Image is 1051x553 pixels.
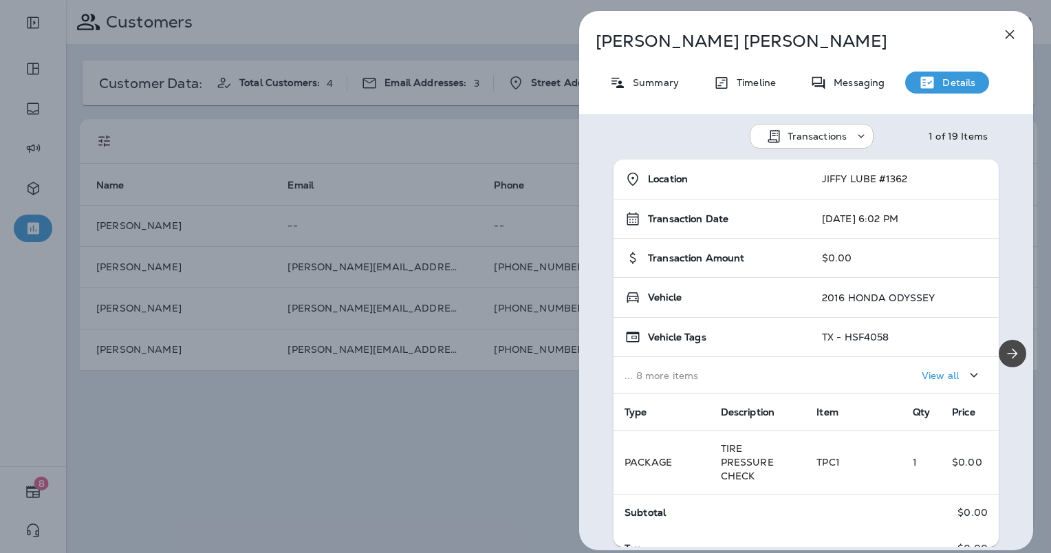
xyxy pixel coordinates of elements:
p: Timeline [730,77,776,88]
span: Description [721,406,775,418]
p: TX - HSF4058 [822,332,889,343]
p: Summary [626,77,679,88]
span: TPC1 [816,456,840,468]
p: $0.00 [952,457,988,468]
button: View all [916,362,988,388]
span: Location [648,173,688,185]
p: View all [922,370,959,381]
p: Transactions [788,131,847,142]
p: Details [935,77,975,88]
p: [PERSON_NAME] [PERSON_NAME] [596,32,971,51]
td: JIFFY LUBE #1362 [811,160,999,199]
span: 1 [913,456,917,468]
span: PACKAGE [625,456,672,468]
span: Type [625,406,647,418]
span: Transaction Date [648,213,728,225]
span: Qty [913,406,930,418]
span: Item [816,406,838,418]
p: ... 8 more items [625,370,800,381]
p: Messaging [827,77,885,88]
button: Next [999,340,1026,367]
span: TIRE PRESSURE CHECK [721,442,774,482]
td: [DATE] 6:02 PM [811,199,999,239]
div: 1 of 19 Items [929,131,988,142]
p: $0.00 [957,507,988,518]
span: Vehicle Tags [648,332,706,343]
span: Price [952,406,975,418]
span: Transaction Amount [648,252,745,264]
td: $0.00 [811,239,999,278]
span: Subtotal [625,506,666,519]
p: 2016 HONDA ODYSSEY [822,292,935,303]
span: Vehicle [648,292,682,303]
